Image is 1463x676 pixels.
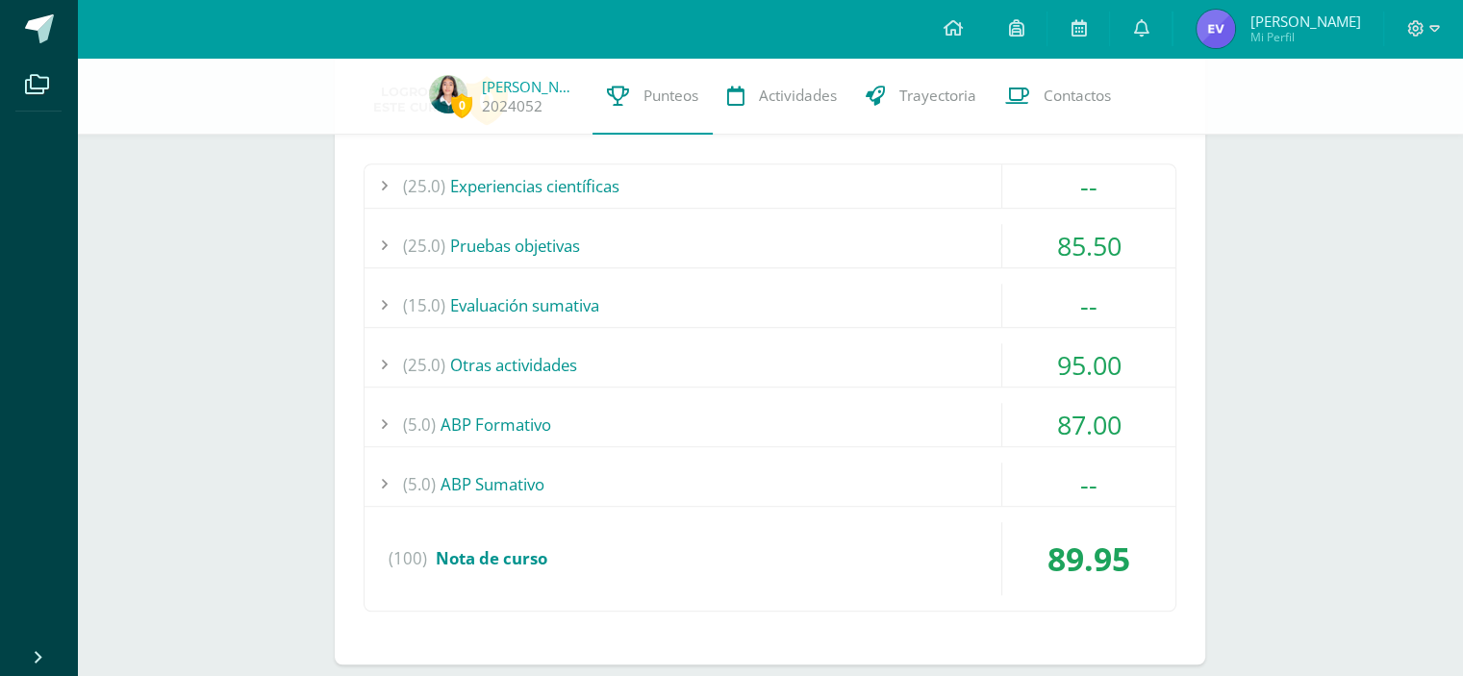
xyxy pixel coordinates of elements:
[365,164,1175,208] div: Experiencias científicas
[1249,12,1360,31] span: [PERSON_NAME]
[451,93,472,117] span: 0
[365,403,1175,446] div: ABP Formativo
[991,58,1125,135] a: Contactos
[365,343,1175,387] div: Otras actividades
[1197,10,1235,48] img: 1d783d36c0c1c5223af21090f2d2739b.png
[759,86,837,106] span: Actividades
[482,96,542,116] a: 2024052
[429,75,467,113] img: 36401dd1118056176d29b60afdf4148b.png
[1002,164,1175,208] div: --
[403,164,445,208] span: (25.0)
[1249,29,1360,45] span: Mi Perfil
[643,86,698,106] span: Punteos
[365,463,1175,506] div: ABP Sumativo
[899,86,976,106] span: Trayectoria
[482,77,578,96] a: [PERSON_NAME]
[1002,224,1175,267] div: 85.50
[1002,403,1175,446] div: 87.00
[403,403,436,446] span: (5.0)
[1002,463,1175,506] div: --
[403,284,445,327] span: (15.0)
[403,343,445,387] span: (25.0)
[1002,343,1175,387] div: 95.00
[365,284,1175,327] div: Evaluación sumativa
[403,463,436,506] span: (5.0)
[403,224,445,267] span: (25.0)
[1002,284,1175,327] div: --
[389,522,427,595] span: (100)
[436,547,547,569] span: Nota de curso
[365,224,1175,267] div: Pruebas objetivas
[593,58,713,135] a: Punteos
[1044,86,1111,106] span: Contactos
[1002,522,1175,595] div: 89.95
[713,58,851,135] a: Actividades
[851,58,991,135] a: Trayectoria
